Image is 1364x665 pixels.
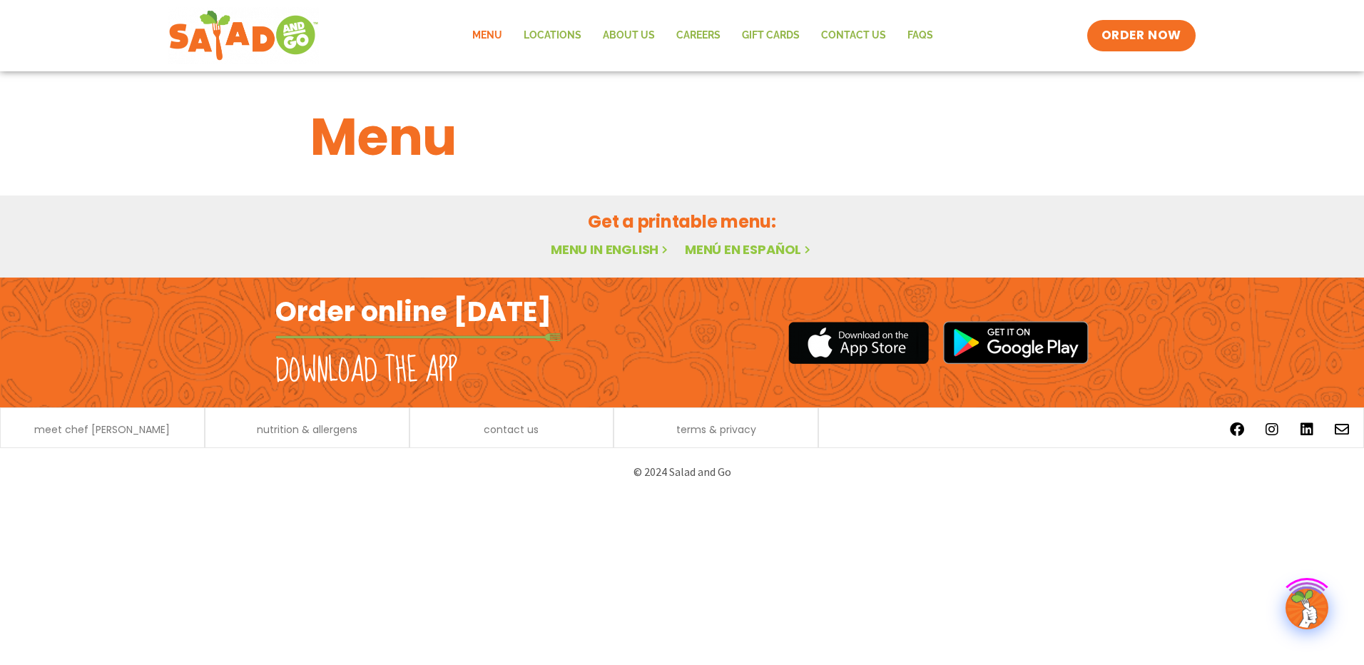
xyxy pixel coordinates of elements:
[1101,27,1181,44] span: ORDER NOW
[462,19,944,52] nav: Menu
[275,351,457,391] h2: Download the app
[168,7,319,64] img: new-SAG-logo-768×292
[810,19,897,52] a: Contact Us
[788,320,929,366] img: appstore
[462,19,513,52] a: Menu
[685,240,813,258] a: Menú en español
[592,19,666,52] a: About Us
[666,19,731,52] a: Careers
[310,98,1054,176] h1: Menu
[34,425,170,435] a: meet chef [PERSON_NAME]
[551,240,671,258] a: Menu in English
[275,333,561,341] img: fork
[484,425,539,435] a: contact us
[283,462,1081,482] p: © 2024 Salad and Go
[275,294,551,329] h2: Order online [DATE]
[1087,20,1196,51] a: ORDER NOW
[676,425,756,435] a: terms & privacy
[513,19,592,52] a: Locations
[310,209,1054,234] h2: Get a printable menu:
[257,425,357,435] a: nutrition & allergens
[943,321,1089,364] img: google_play
[731,19,810,52] a: GIFT CARDS
[897,19,944,52] a: FAQs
